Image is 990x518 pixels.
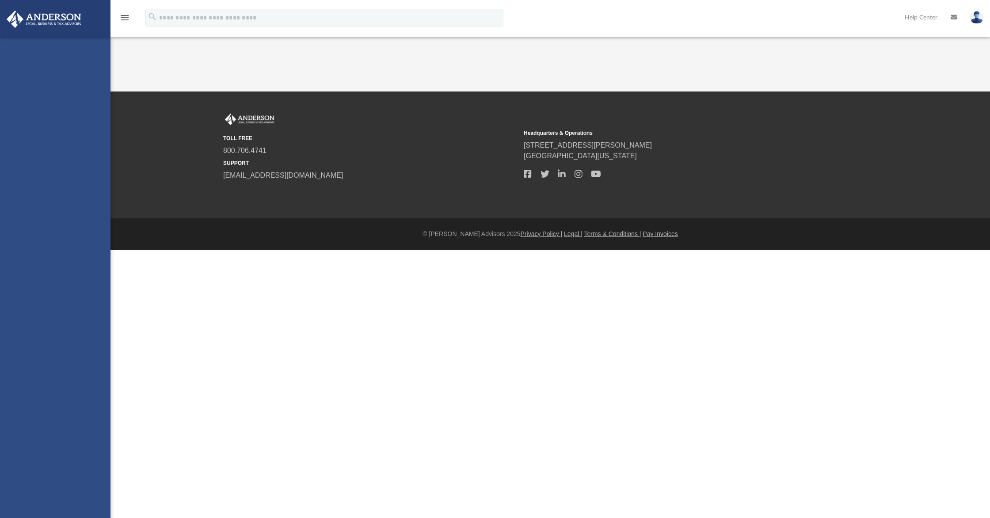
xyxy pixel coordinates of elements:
[584,230,641,237] a: Terms & Conditions |
[119,12,130,23] i: menu
[524,152,637,160] a: [GEOGRAPHIC_DATA][US_STATE]
[564,230,583,237] a: Legal |
[970,11,983,24] img: User Pic
[524,129,818,137] small: Headquarters & Operations
[223,171,343,179] a: [EMAIL_ADDRESS][DOMAIN_NAME]
[119,17,130,23] a: menu
[4,11,84,28] img: Anderson Advisors Platinum Portal
[148,12,157,22] i: search
[223,159,518,167] small: SUPPORT
[223,114,276,125] img: Anderson Advisors Platinum Portal
[521,230,563,237] a: Privacy Policy |
[524,141,652,149] a: [STREET_ADDRESS][PERSON_NAME]
[110,229,990,239] div: © [PERSON_NAME] Advisors 2025
[643,230,678,237] a: Pay Invoices
[223,147,267,154] a: 800.706.4741
[223,134,518,142] small: TOLL FREE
